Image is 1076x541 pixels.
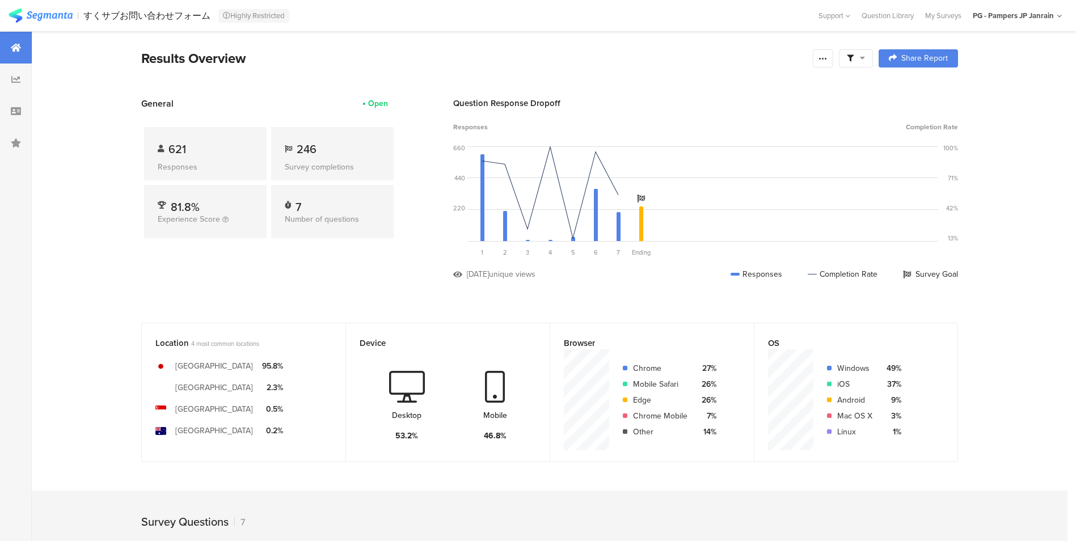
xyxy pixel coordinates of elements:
div: [GEOGRAPHIC_DATA] [175,360,253,372]
div: Windows [837,362,872,374]
span: General [141,97,174,110]
span: 4 most common locations [191,339,259,348]
div: 71% [948,174,958,183]
div: 49% [881,362,901,374]
i: Survey Goal [637,195,645,202]
div: Responses [731,268,782,280]
div: 3% [881,410,901,422]
div: 26% [697,394,716,406]
div: 0.5% [262,403,283,415]
div: Open [368,98,388,109]
div: Mac OS X [837,410,872,422]
div: 42% [946,204,958,213]
span: 7 [617,248,620,257]
span: 81.8% [171,198,200,215]
div: Mobile [483,409,507,421]
div: Chrome Mobile [633,410,687,422]
div: Edge [633,394,687,406]
span: 4 [548,248,552,257]
div: iOS [837,378,872,390]
span: 5 [571,248,575,257]
div: 14% [697,426,716,438]
a: My Surveys [919,10,967,21]
div: 53.2% [395,430,418,442]
div: Device [360,337,517,349]
div: 7 [234,515,245,529]
div: unique views [489,268,535,280]
div: Survey completions [285,161,380,173]
span: Experience Score [158,213,220,225]
div: Question Response Dropoff [453,97,958,109]
div: Survey Goal [903,268,958,280]
div: Results Overview [141,48,807,69]
div: OS [768,337,925,349]
div: 9% [881,394,901,406]
div: Survey Questions [141,513,229,530]
div: 7% [697,410,716,422]
div: [GEOGRAPHIC_DATA] [175,403,253,415]
div: 220 [453,204,465,213]
span: Completion Rate [906,122,958,132]
div: 2.3% [262,382,283,394]
div: Ending [630,248,652,257]
span: Number of questions [285,213,359,225]
div: 0.2% [262,425,283,437]
div: すくサブお問い合わせフォーム [83,10,210,21]
span: 6 [594,248,598,257]
div: Highly Restricted [218,9,289,23]
div: 660 [453,143,465,153]
div: Location [155,337,313,349]
span: 246 [297,141,317,158]
div: 37% [881,378,901,390]
div: Linux [837,426,872,438]
div: Desktop [392,409,421,421]
span: 2 [503,248,507,257]
a: Question Library [856,10,919,21]
div: 95.8% [262,360,283,372]
span: 1 [481,248,483,257]
div: Mobile Safari [633,378,687,390]
div: 100% [943,143,958,153]
div: Browser [564,337,721,349]
div: Chrome [633,362,687,374]
div: | [77,9,79,22]
div: 13% [948,234,958,243]
div: Responses [158,161,253,173]
div: 440 [454,174,465,183]
div: Android [837,394,872,406]
div: 7 [296,198,301,210]
div: 46.8% [484,430,507,442]
div: 1% [881,426,901,438]
div: [GEOGRAPHIC_DATA] [175,425,253,437]
span: Responses [453,122,488,132]
div: Support [818,7,850,24]
div: PG - Pampers JP Janrain [973,10,1054,21]
span: 3 [526,248,529,257]
div: Other [633,426,687,438]
span: 621 [168,141,186,158]
span: Share Report [901,54,948,62]
div: [DATE] [467,268,489,280]
img: segmanta logo [9,9,73,23]
div: [GEOGRAPHIC_DATA] [175,382,253,394]
div: 27% [697,362,716,374]
div: Completion Rate [808,268,877,280]
div: 26% [697,378,716,390]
